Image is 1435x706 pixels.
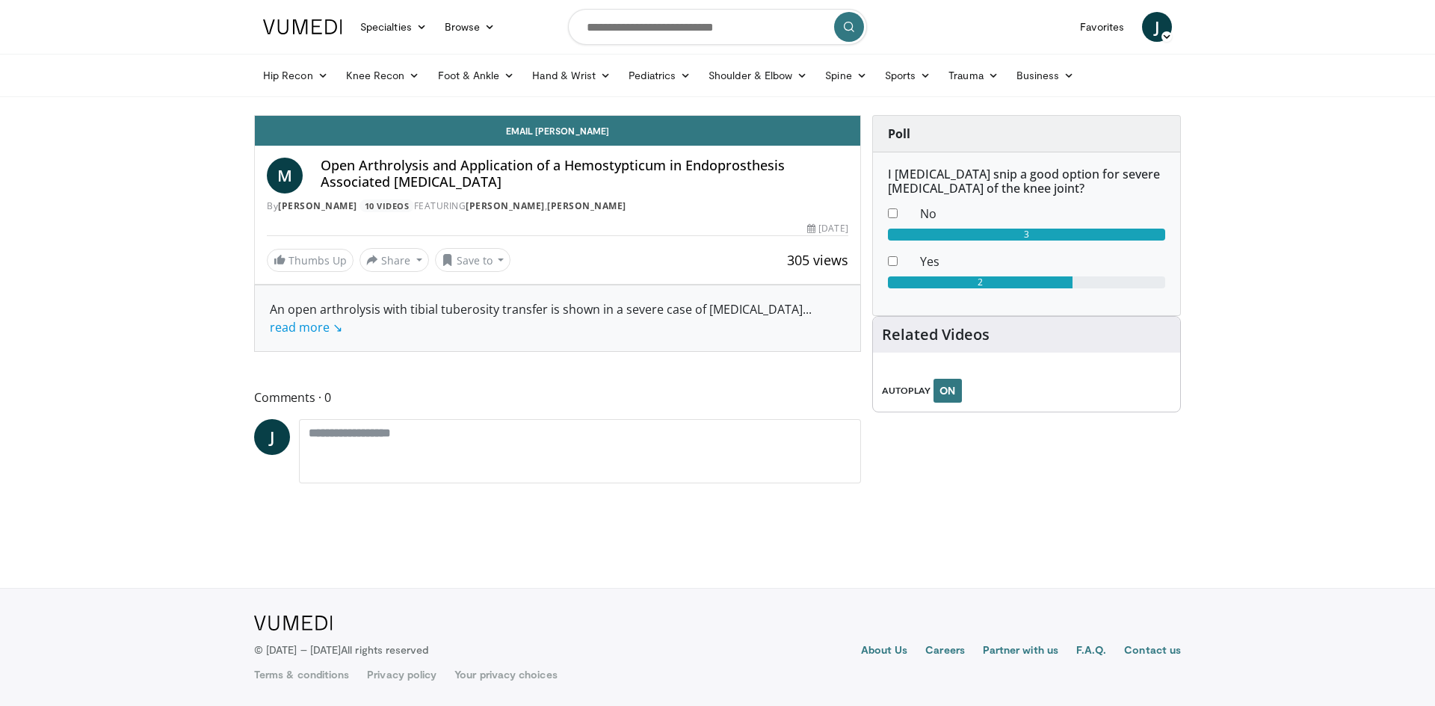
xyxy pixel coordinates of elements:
[351,12,436,42] a: Specialties
[909,253,1176,270] dd: Yes
[700,61,816,90] a: Shoulder & Elbow
[888,126,910,142] strong: Poll
[278,199,357,212] a: [PERSON_NAME]
[254,388,861,407] span: Comments 0
[547,199,626,212] a: [PERSON_NAME]
[523,61,620,90] a: Hand & Wrist
[909,205,1176,223] dd: No
[620,61,700,90] a: Pediatrics
[254,642,429,657] p: © [DATE] – [DATE]
[254,616,333,631] img: VuMedi Logo
[454,667,557,682] a: Your privacy choices
[888,229,1165,241] div: 3
[816,61,875,90] a: Spine
[1142,12,1172,42] a: J
[359,248,429,272] button: Share
[341,643,428,656] span: All rights reserved
[254,61,337,90] a: Hip Recon
[267,199,848,213] div: By FEATURING ,
[359,199,414,212] a: 10 Videos
[263,19,342,34] img: VuMedi Logo
[787,251,848,269] span: 305 views
[861,642,908,660] a: About Us
[435,248,511,272] button: Save to
[267,158,303,193] a: M
[321,158,848,190] h4: Open Arthrolysis and Application of a Hemostypticum in Endoprosthesis Associated [MEDICAL_DATA]
[888,167,1165,196] h6: I [MEDICAL_DATA] snip a good option for severe [MEDICAL_DATA] of the knee joint?
[255,116,860,146] a: Email [PERSON_NAME]
[254,667,349,682] a: Terms & conditions
[1007,61,1084,90] a: Business
[925,642,965,660] a: Careers
[876,61,940,90] a: Sports
[882,326,990,344] h4: Related Videos
[1124,642,1181,660] a: Contact us
[939,61,1007,90] a: Trauma
[436,12,504,42] a: Browse
[1071,12,1133,42] a: Favorites
[983,642,1058,660] a: Partner with us
[254,419,290,455] a: J
[337,61,429,90] a: Knee Recon
[888,276,1073,288] div: 2
[367,667,436,682] a: Privacy policy
[882,384,931,397] span: AUTOPLAY
[807,222,848,235] div: [DATE]
[933,379,962,403] button: ON
[1076,642,1106,660] a: F.A.Q.
[429,61,524,90] a: Foot & Ankle
[466,199,545,212] a: [PERSON_NAME]
[568,9,867,45] input: Search topics, interventions
[267,249,354,272] a: Thumbs Up
[270,319,342,335] a: read more ↘
[270,300,845,336] div: An open arthrolysis with tibial tuberosity transfer is shown in a severe case of [MEDICAL_DATA]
